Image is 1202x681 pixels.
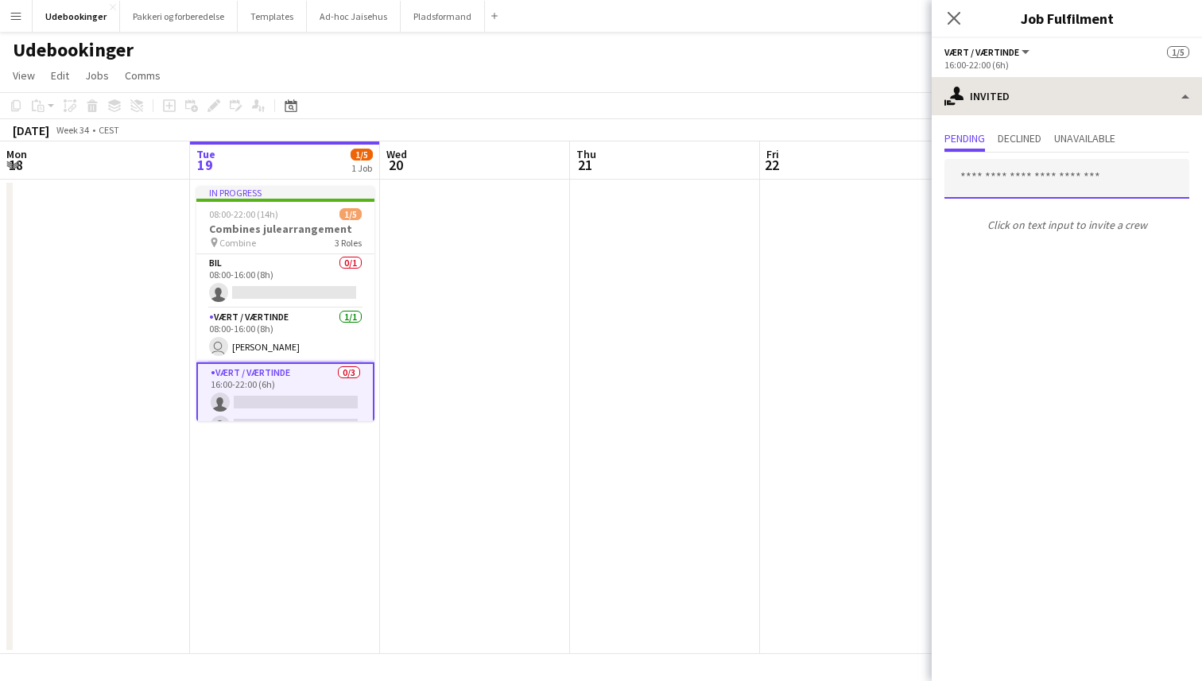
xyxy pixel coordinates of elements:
span: Declined [998,133,1041,144]
div: [DATE] [13,122,49,138]
span: 08:00-22:00 (14h) [209,208,278,220]
button: Templates [238,1,307,32]
span: Mon [6,147,27,161]
button: Ad-hoc Jaisehus [307,1,401,32]
div: Invited [932,77,1202,115]
div: 16:00-22:00 (6h) [944,59,1189,71]
h1: Udebookinger [13,38,134,62]
span: 21 [574,156,596,174]
span: Week 34 [52,124,92,136]
div: CEST [99,124,119,136]
span: Fri [766,147,779,161]
span: Combine [219,237,256,249]
a: Comms [118,65,167,86]
span: 22 [764,156,779,174]
app-card-role: Bil0/108:00-16:00 (8h) [196,254,374,308]
div: In progress [196,186,374,199]
span: Wed [386,147,407,161]
span: Pending [944,133,985,144]
p: Click on text input to invite a crew [932,211,1202,238]
span: Unavailable [1054,133,1115,144]
app-job-card: In progress08:00-22:00 (14h)1/5Combines julearrangement Combine3 RolesBil0/108:00-16:00 (8h) Vært... [196,186,374,421]
span: 1/5 [351,149,373,161]
button: Vært / Værtinde [944,46,1032,58]
a: View [6,65,41,86]
h3: Job Fulfilment [932,8,1202,29]
button: Pakkeri og forberedelse [120,1,238,32]
span: 1/5 [1167,46,1189,58]
span: Edit [51,68,69,83]
span: Vært / Værtinde [944,46,1019,58]
a: Edit [45,65,76,86]
span: Comms [125,68,161,83]
button: Pladsformand [401,1,485,32]
span: 20 [384,156,407,174]
span: 1/5 [339,208,362,220]
a: Jobs [79,65,115,86]
span: Tue [196,147,215,161]
button: Udebookinger [33,1,120,32]
app-card-role: Vært / Værtinde0/316:00-22:00 (6h) [196,362,374,466]
span: 18 [4,156,27,174]
app-card-role: Vært / Værtinde1/108:00-16:00 (8h) [PERSON_NAME] [196,308,374,362]
span: Jobs [85,68,109,83]
span: 3 Roles [335,237,362,249]
div: 1 Job [351,162,372,174]
span: 19 [194,156,215,174]
span: Thu [576,147,596,161]
h3: Combines julearrangement [196,222,374,236]
span: View [13,68,35,83]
